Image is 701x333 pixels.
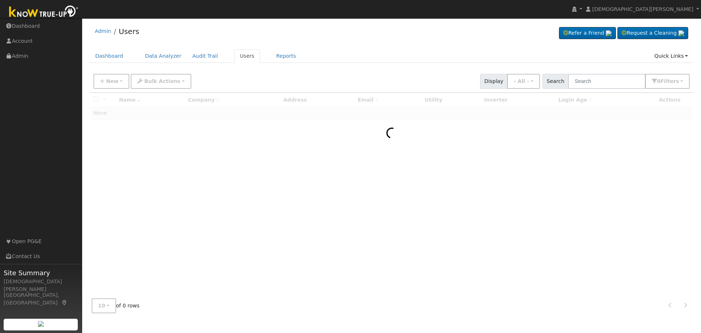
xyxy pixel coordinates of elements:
[93,74,130,89] button: New
[187,49,223,63] a: Audit Trail
[676,78,679,84] span: s
[592,6,693,12] span: [DEMOGRAPHIC_DATA][PERSON_NAME]
[95,28,111,34] a: Admin
[90,49,129,63] a: Dashboard
[559,27,616,39] a: Refer a Friend
[507,74,540,89] button: - All -
[106,78,118,84] span: New
[144,78,180,84] span: Bulk Actions
[131,74,191,89] button: Bulk Actions
[678,30,684,36] img: retrieve
[61,300,68,306] a: Map
[271,49,302,63] a: Reports
[660,78,679,84] span: Filter
[568,74,646,89] input: Search
[92,298,140,313] span: of 0 rows
[649,49,693,63] a: Quick Links
[119,27,139,36] a: Users
[98,303,106,309] span: 10
[617,27,688,39] a: Request a Cleaning
[92,298,116,313] button: 10
[4,291,78,307] div: [GEOGRAPHIC_DATA], [GEOGRAPHIC_DATA]
[139,49,187,63] a: Data Analyzer
[4,278,78,293] div: [DEMOGRAPHIC_DATA][PERSON_NAME]
[543,74,568,89] span: Search
[480,74,507,89] span: Display
[38,321,44,327] img: retrieve
[606,30,612,36] img: retrieve
[5,4,82,20] img: Know True-Up
[4,268,78,278] span: Site Summary
[645,74,690,89] button: 0Filters
[234,49,260,63] a: Users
